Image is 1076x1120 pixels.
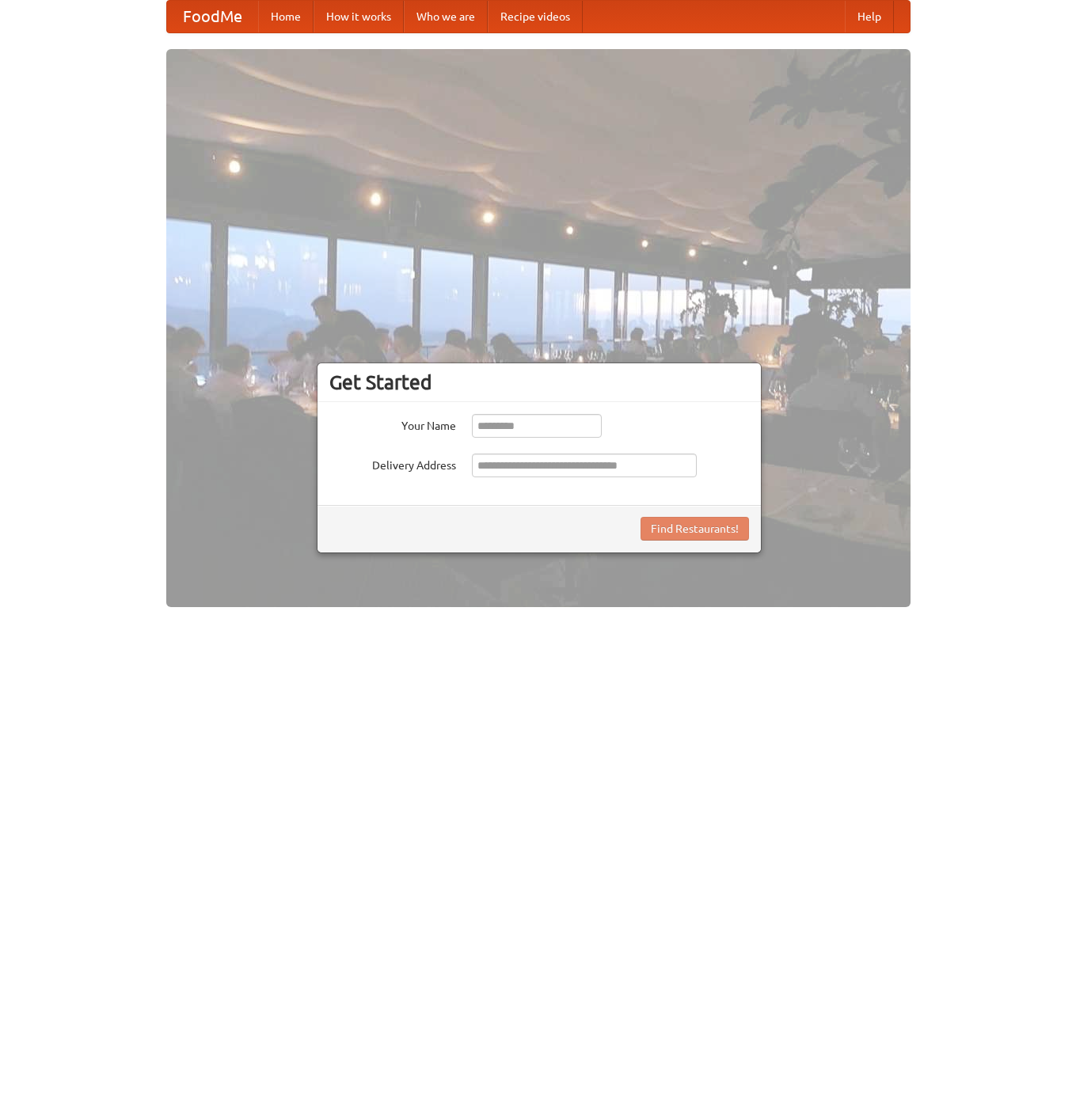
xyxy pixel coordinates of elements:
[845,1,894,32] a: Help
[314,1,404,32] a: How it works
[329,370,749,394] h3: Get Started
[329,414,456,434] label: Your Name
[488,1,583,32] a: Recipe videos
[329,454,456,473] label: Delivery Address
[404,1,488,32] a: Who we are
[641,517,749,541] button: Find Restaurants!
[258,1,314,32] a: Home
[167,1,258,32] a: FoodMe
